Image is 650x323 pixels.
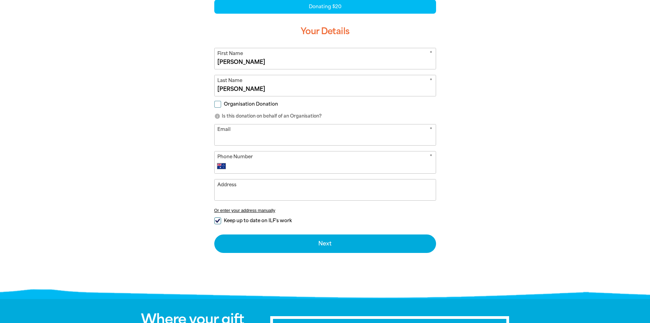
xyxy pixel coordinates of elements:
[224,101,278,107] span: Organisation Donation
[214,217,221,224] input: Keep up to date on ILF's work
[214,113,220,119] i: info
[214,234,436,253] button: Next
[224,217,292,224] span: Keep up to date on ILF's work
[214,21,436,42] h3: Your Details
[214,113,436,120] p: Is this donation on behalf of an Organisation?
[214,208,436,213] button: Or enter your address manually
[430,153,432,162] i: Required
[214,101,221,108] input: Organisation Donation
